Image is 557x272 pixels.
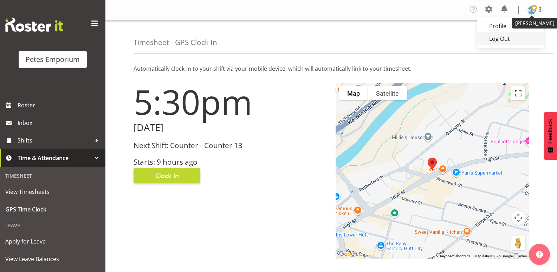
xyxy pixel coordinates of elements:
span: Clock In [155,171,179,180]
a: Profile [477,20,544,32]
a: Apply for Leave [2,233,104,250]
button: Toggle fullscreen view [511,86,525,100]
span: Feedback [547,119,553,144]
a: Terms (opens in new tab) [517,254,527,258]
button: Keyboard shortcuts [440,254,470,259]
span: Inbox [18,118,102,128]
button: Show satellite imagery [368,86,407,100]
a: Open this area in Google Maps (opens a new window) [337,249,361,259]
span: Shifts [18,135,91,146]
a: GPS Time Clock [2,201,104,218]
span: GPS Time Clock [5,204,100,215]
p: Automatically clock-in to your shift via your mobile device, which will automatically link to you... [134,64,529,73]
h4: Timesheet - GPS Clock In [134,38,217,46]
span: View Timesheets [5,186,100,197]
button: Map camera controls [511,211,525,225]
div: Timesheet [2,169,104,183]
h1: 5:30pm [134,83,327,121]
div: Petes Emporium [26,54,80,65]
span: Apply for Leave [5,236,100,247]
a: View Timesheets [2,183,104,201]
h2: [DATE] [134,122,327,133]
a: Log Out [477,32,544,45]
span: Map data ©2025 Google [474,254,513,258]
img: mandy-mosley3858.jpg [527,6,536,14]
button: Show street map [339,86,368,100]
img: Google [337,249,361,259]
span: Roster [18,100,102,110]
div: Leave [2,218,104,233]
h3: Starts: 9 hours ago [134,158,327,166]
span: View Leave Balances [5,254,100,264]
button: Feedback - Show survey [544,112,557,160]
h3: Next Shift: Counter - Counter 13 [134,141,327,150]
img: Rosterit website logo [5,18,63,32]
span: Time & Attendance [18,153,91,163]
a: View Leave Balances [2,250,104,268]
button: Clock In [134,168,200,183]
img: help-xxl-2.png [536,251,543,258]
button: Drag Pegman onto the map to open Street View [511,236,525,250]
